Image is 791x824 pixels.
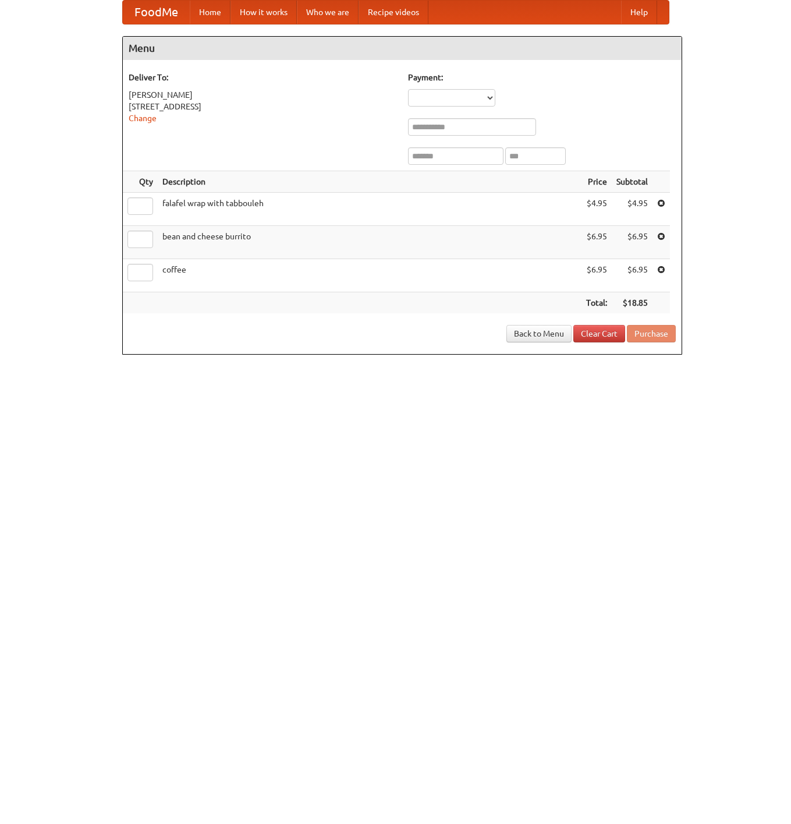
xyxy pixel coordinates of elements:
[123,37,682,60] h4: Menu
[129,101,396,112] div: [STREET_ADDRESS]
[581,226,612,259] td: $6.95
[123,171,158,193] th: Qty
[612,259,652,292] td: $6.95
[612,292,652,314] th: $18.85
[297,1,359,24] a: Who we are
[581,171,612,193] th: Price
[612,171,652,193] th: Subtotal
[158,226,581,259] td: bean and cheese burrito
[408,72,676,83] h5: Payment:
[506,325,572,342] a: Back to Menu
[190,1,230,24] a: Home
[158,171,581,193] th: Description
[612,193,652,226] td: $4.95
[581,292,612,314] th: Total:
[158,193,581,226] td: falafel wrap with tabbouleh
[123,1,190,24] a: FoodMe
[359,1,428,24] a: Recipe videos
[158,259,581,292] td: coffee
[581,259,612,292] td: $6.95
[129,72,396,83] h5: Deliver To:
[612,226,652,259] td: $6.95
[230,1,297,24] a: How it works
[581,193,612,226] td: $4.95
[621,1,657,24] a: Help
[129,114,157,123] a: Change
[573,325,625,342] a: Clear Cart
[627,325,676,342] button: Purchase
[129,89,396,101] div: [PERSON_NAME]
